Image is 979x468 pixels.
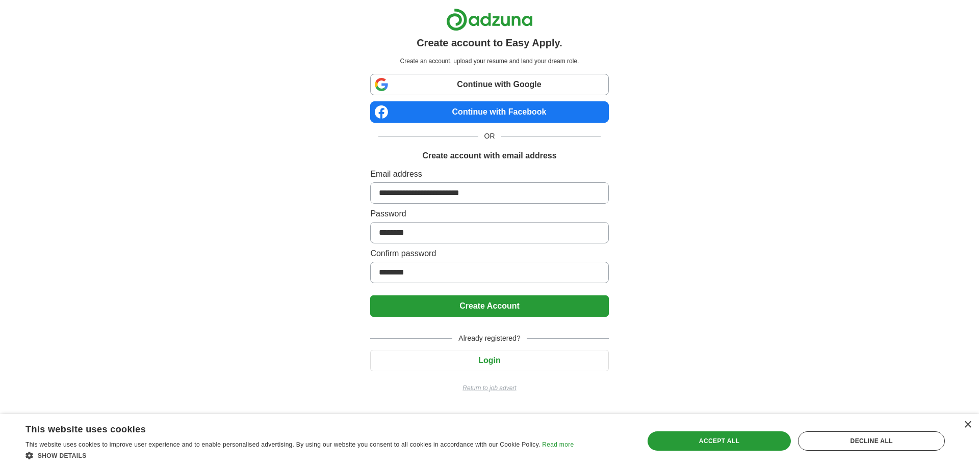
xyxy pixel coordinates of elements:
div: Accept all [648,431,791,451]
label: Confirm password [370,247,608,260]
a: Read more, opens a new window [542,441,574,448]
span: Already registered? [452,333,526,344]
a: Login [370,356,608,365]
span: OR [478,131,501,142]
div: Decline all [798,431,945,451]
div: This website uses cookies [25,420,548,435]
div: Close [964,421,971,429]
button: Create Account [370,295,608,317]
div: Show details [25,450,574,460]
span: This website uses cookies to improve user experience and to enable personalised advertising. By u... [25,441,540,448]
a: Return to job advert [370,383,608,393]
a: Continue with Google [370,74,608,95]
label: Email address [370,168,608,180]
a: Continue with Facebook [370,101,608,123]
button: Login [370,350,608,371]
label: Password [370,208,608,220]
p: Create an account, upload your resume and land your dream role. [372,57,606,66]
span: Show details [38,452,87,459]
h1: Create account to Easy Apply. [417,35,562,50]
img: Adzuna logo [446,8,533,31]
h1: Create account with email address [422,150,556,162]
